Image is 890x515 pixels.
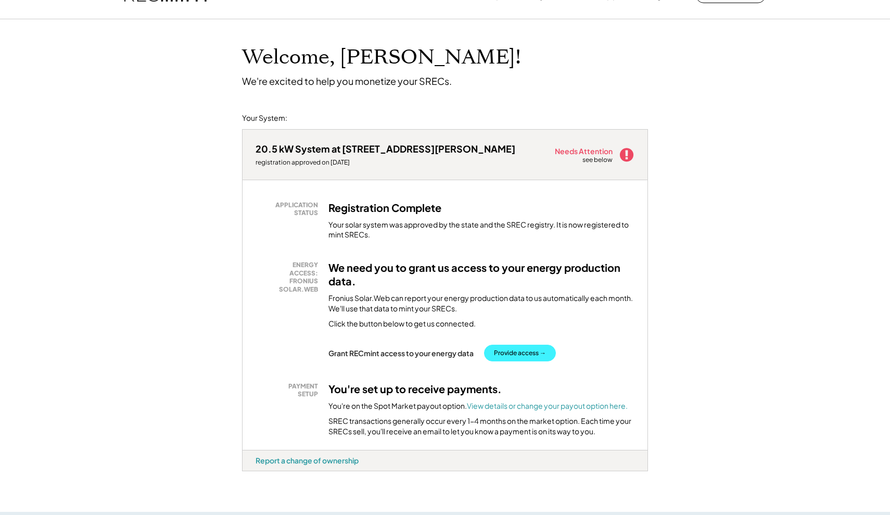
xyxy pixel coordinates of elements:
h3: You're set up to receive payments. [328,382,502,396]
div: SREC transactions generally occur every 1-4 months on the market option. Each time your SRECs sel... [328,416,634,436]
div: Fronius Solar.Web can report your energy production data to us automatically each month. We'll us... [328,293,634,313]
div: ygbhq6kr - VA Distributed [242,471,279,475]
h1: Welcome, [PERSON_NAME]! [242,45,521,70]
div: ENERGY ACCESS: FRONIUS SOLAR.WEB [261,261,318,293]
div: 20.5 kW System at [STREET_ADDRESS][PERSON_NAME] [256,143,515,155]
div: see below [582,156,614,165]
div: Click the button below to get us connected. [328,319,476,329]
div: You're on the Spot Market payout option. [328,401,628,411]
div: Your System: [242,113,287,123]
div: We're excited to help you monetize your SRECs. [242,75,452,87]
div: Needs Attention [555,147,614,155]
h3: We need you to grant us access to your energy production data. [328,261,634,288]
a: View details or change your payout option here. [467,401,628,410]
h3: Registration Complete [328,201,441,215]
div: registration approved on [DATE] [256,158,515,167]
div: Grant RECmint access to your energy data [328,348,474,358]
button: Provide access → [484,345,556,361]
div: Your solar system was approved by the state and the SREC registry. It is now registered to mint S... [328,220,634,240]
div: PAYMENT SETUP [261,382,318,398]
div: Report a change of ownership [256,456,359,465]
div: APPLICATION STATUS [261,201,318,217]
